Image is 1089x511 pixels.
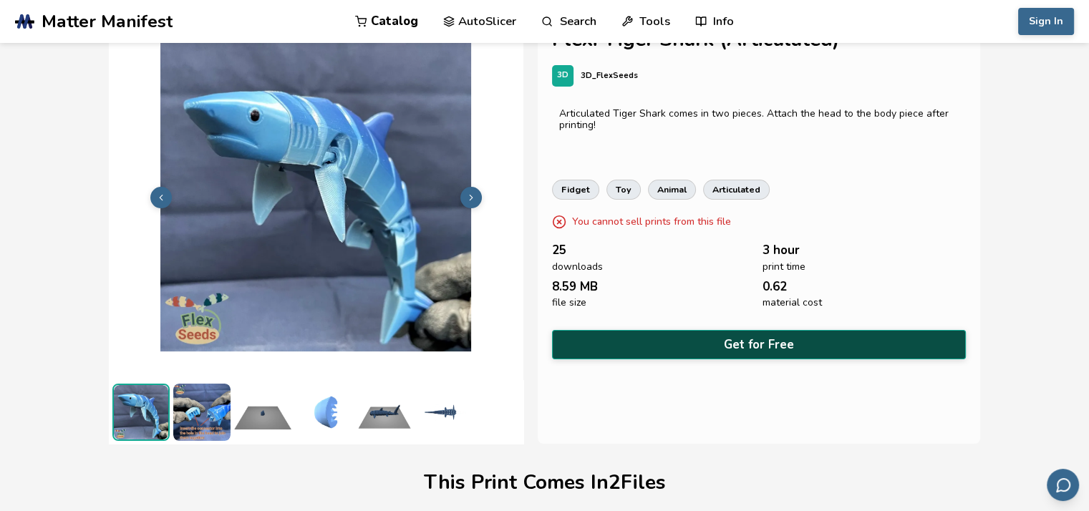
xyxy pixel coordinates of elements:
a: toy [606,180,641,200]
p: 3D_FlexSeeds [581,68,638,83]
span: 0.62 [763,280,787,293]
h1: Flexi Tiger Shark (Articulated) [552,29,966,51]
img: Flexi_Tiger-Shark_head_Print_Bed_Preview [234,384,291,441]
span: 3D [557,71,568,80]
span: 8.59 MB [552,280,598,293]
span: Matter Manifest [42,11,173,31]
a: fidget [552,180,599,200]
span: downloads [552,261,603,273]
img: Flexi_Tiger-Shark_head_3D_Preview [295,384,352,441]
button: Sign In [1018,8,1074,35]
span: file size [552,297,586,308]
img: Flexi_Tiger-Shark_Body_3D_Preview [417,384,474,441]
button: Send feedback via email [1047,469,1079,501]
a: animal [648,180,696,200]
a: articulated [703,180,770,200]
img: Flexi_Tiger-Shark_Body_Print_Bed_Preview [356,384,413,441]
span: print time [763,261,805,273]
h1: This Print Comes In 2 File s [424,472,666,494]
button: Get for Free [552,330,966,359]
div: Articulated Tiger Shark comes in two pieces. Attach the head to the body piece after printing! [559,108,959,131]
span: 25 [552,243,566,257]
span: material cost [763,297,822,308]
span: 3 hour [763,243,800,257]
p: You cannot sell prints from this file [572,214,731,229]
